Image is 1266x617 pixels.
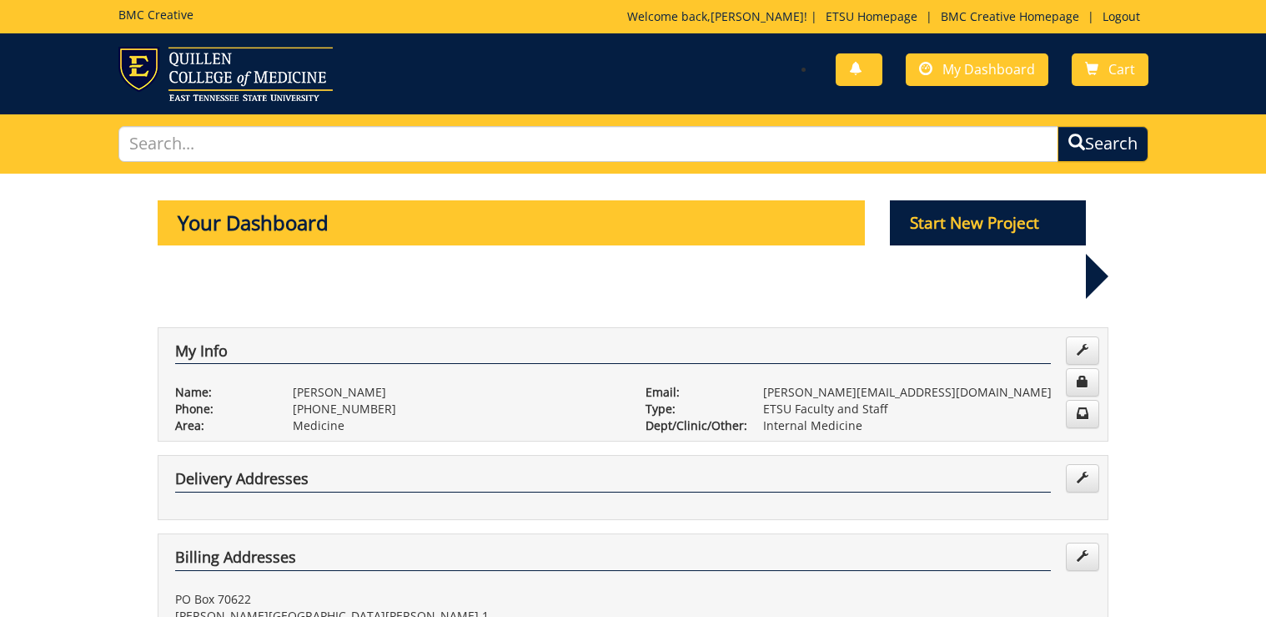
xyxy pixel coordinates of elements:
[1066,400,1099,428] a: Change Communication Preferences
[627,8,1148,25] p: Welcome back, ! | | |
[293,401,620,417] p: [PHONE_NUMBER]
[932,8,1088,24] a: BMC Creative Homepage
[1058,126,1148,162] button: Search
[646,401,738,417] p: Type:
[1108,60,1135,78] span: Cart
[646,384,738,401] p: Email:
[942,60,1035,78] span: My Dashboard
[763,384,1091,401] p: [PERSON_NAME][EMAIL_ADDRESS][DOMAIN_NAME]
[906,53,1048,86] a: My Dashboard
[890,200,1087,245] p: Start New Project
[118,126,1058,162] input: Search...
[1066,464,1099,493] a: Edit Addresses
[1066,368,1099,397] a: Change Password
[711,8,804,24] a: [PERSON_NAME]
[158,200,865,245] p: Your Dashboard
[1066,543,1099,571] a: Edit Addresses
[293,384,620,401] p: [PERSON_NAME]
[175,471,1051,493] h4: Delivery Addresses
[175,549,1051,571] h4: Billing Addresses
[175,401,268,417] p: Phone:
[118,8,193,21] h5: BMC Creative
[118,47,333,101] img: ETSU logo
[175,384,268,401] p: Name:
[175,591,620,608] p: PO Box 70622
[763,401,1091,417] p: ETSU Faculty and Staff
[1066,336,1099,365] a: Edit Info
[646,417,738,434] p: Dept/Clinic/Other:
[890,216,1087,232] a: Start New Project
[1094,8,1148,24] a: Logout
[763,417,1091,434] p: Internal Medicine
[1072,53,1148,86] a: Cart
[175,343,1051,365] h4: My Info
[293,417,620,434] p: Medicine
[175,417,268,434] p: Area:
[817,8,926,24] a: ETSU Homepage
